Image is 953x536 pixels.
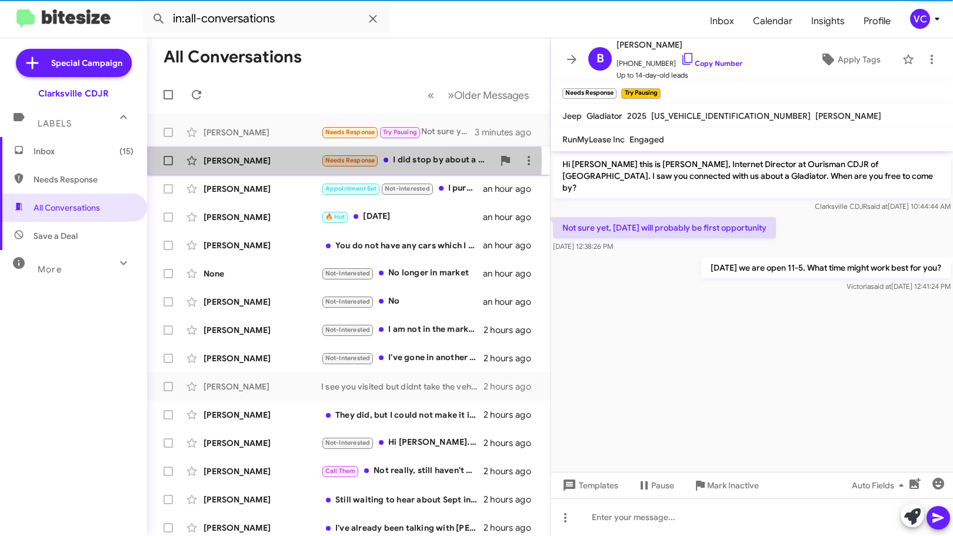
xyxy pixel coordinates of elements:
button: Mark Inactive [684,475,768,496]
div: 2 hours ago [484,409,541,421]
div: [PERSON_NAME] [204,437,321,449]
div: 2 hours ago [484,352,541,364]
a: Special Campaign [16,49,132,77]
div: No longer in market [321,267,483,280]
span: Templates [560,475,618,496]
div: None [204,268,321,279]
span: Pause [651,475,674,496]
div: [PERSON_NAME] [204,465,321,477]
span: [PHONE_NUMBER] [617,52,742,69]
div: [PERSON_NAME] [204,296,321,308]
span: Clarksville CDJR [DATE] 10:44:44 AM [815,202,951,211]
div: Not sure yet, [DATE] will probably be first opportunity [321,125,475,139]
span: Up to 14-day-old leads [617,69,742,81]
p: Hi [PERSON_NAME] this is [PERSON_NAME], Internet Director at Ourisman CDJR of [GEOGRAPHIC_DATA]. ... [553,154,951,198]
span: Gladiator [587,111,622,121]
a: Insights [802,4,854,38]
span: Older Messages [454,89,529,102]
small: Try Pausing [621,88,660,99]
h1: All Conversations [164,48,302,66]
span: Not-Interested [325,269,371,277]
span: Mark Inactive [707,475,759,496]
span: RunMyLease Inc [562,134,625,145]
div: [PERSON_NAME] [204,352,321,364]
div: [PERSON_NAME] [204,381,321,392]
span: Not-Interested [325,354,371,362]
div: an hour ago [483,296,541,308]
span: said at [867,202,888,211]
small: Needs Response [562,88,617,99]
span: 🔥 Hot [325,213,345,221]
div: an hour ago [483,239,541,251]
div: 2 hours ago [484,494,541,505]
div: Still waiting to hear about Sept incentives. hope all is well [321,494,484,505]
span: [PERSON_NAME] [815,111,881,121]
button: VC [900,9,940,29]
span: Not-Interested [325,439,371,447]
div: 2 hours ago [484,381,541,392]
span: Inbox [34,145,134,157]
div: [PERSON_NAME] [204,211,321,223]
div: 2 hours ago [484,522,541,534]
span: « [428,88,434,102]
div: I did stop by about a week ago after I had made the inquiry. Unfortunately the lease rates I was ... [321,154,494,167]
span: Auto Fields [852,475,908,496]
span: 2025 [627,111,647,121]
div: [PERSON_NAME] [204,324,321,336]
div: [PERSON_NAME] [204,494,321,505]
span: [PERSON_NAME] [617,38,742,52]
div: Not really, still haven't gotten a follow-up call yet. [321,464,484,478]
div: 2 hours ago [484,437,541,449]
span: Jeep [562,111,582,121]
span: Call Them [325,467,356,475]
p: [DATE] we are open 11-5. What time might work best for you? [701,257,951,278]
div: [PERSON_NAME] [204,126,321,138]
span: Engaged [629,134,664,145]
a: Copy Number [681,59,742,68]
div: 2 hours ago [484,465,541,477]
input: Search [142,5,389,33]
div: [PERSON_NAME] [204,239,321,251]
div: You do not have any cars which I am looking. [321,239,483,251]
span: Special Campaign [51,57,122,69]
button: Next [441,83,536,107]
span: Needs Response [325,128,375,136]
div: They did, but I could not make it in, unfortunately. I did get a letter in the mail about my loan... [321,409,484,421]
span: Not-Interested [385,185,430,192]
a: Inbox [701,4,744,38]
div: 2 hours ago [484,324,541,336]
span: Victoria [DATE] 12:41:24 PM [847,282,951,291]
span: [US_VEHICLE_IDENTIFICATION_NUMBER] [651,111,811,121]
div: [PERSON_NAME] [204,183,321,195]
span: » [448,88,454,102]
button: Templates [551,475,628,496]
button: Auto Fields [842,475,918,496]
nav: Page navigation example [421,83,536,107]
div: 3 minutes ago [475,126,541,138]
a: Profile [854,4,900,38]
span: Not-Interested [325,298,371,305]
span: Labels [38,118,72,129]
div: [PERSON_NAME] [204,522,321,534]
div: an hour ago [483,268,541,279]
div: [PERSON_NAME] [204,155,321,167]
div: Clarksville CDJR [38,88,109,99]
span: [DATE] 12:38:26 PM [553,242,613,251]
div: an hour ago [483,183,541,195]
div: No [321,295,483,308]
span: More [38,264,62,275]
a: Calendar [744,4,802,38]
div: I've gone in another direction. Thanks for you help. [321,351,484,365]
span: Not-Interested [325,326,371,334]
span: All Conversations [34,202,100,214]
span: B [597,49,604,68]
div: [PERSON_NAME] [204,409,321,421]
div: I am not in the market anymore [321,323,484,337]
button: Pause [628,475,684,496]
div: I purchased the truck [DATE] [321,182,483,195]
span: Needs Response [34,174,134,185]
button: Previous [421,83,441,107]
